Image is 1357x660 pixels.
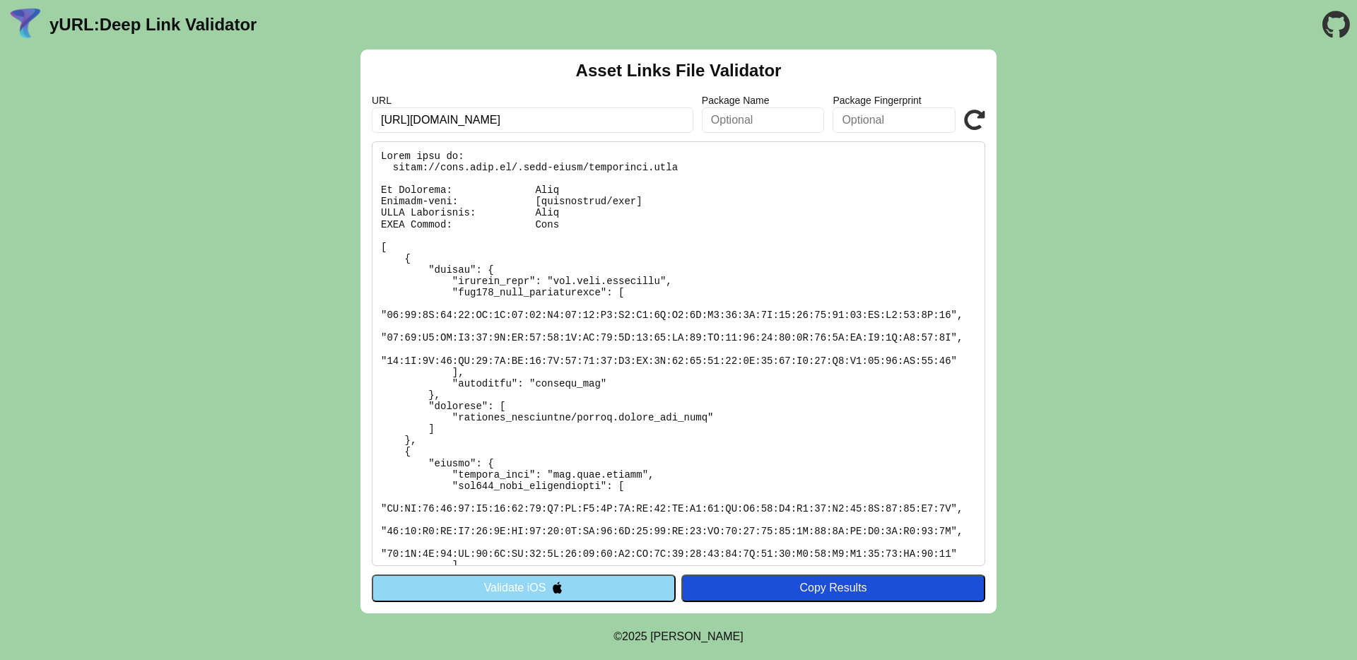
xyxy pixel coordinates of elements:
[551,582,563,594] img: appleIcon.svg
[681,574,985,601] button: Copy Results
[576,61,782,81] h2: Asset Links File Validator
[688,582,978,594] div: Copy Results
[702,95,825,106] label: Package Name
[622,630,647,642] span: 2025
[613,613,743,660] footer: ©
[833,95,956,106] label: Package Fingerprint
[372,141,985,566] pre: Lorem ipsu do: sitam://cons.adip.el/.sedd-eiusm/temporinci.utla Et Dolorema: Aliq Enimadm-veni: [...
[372,107,693,133] input: Required
[833,107,956,133] input: Optional
[702,107,825,133] input: Optional
[49,15,257,35] a: yURL:Deep Link Validator
[7,6,44,43] img: yURL Logo
[650,630,744,642] a: Michael Ibragimchayev's Personal Site
[372,95,693,106] label: URL
[372,574,676,601] button: Validate iOS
